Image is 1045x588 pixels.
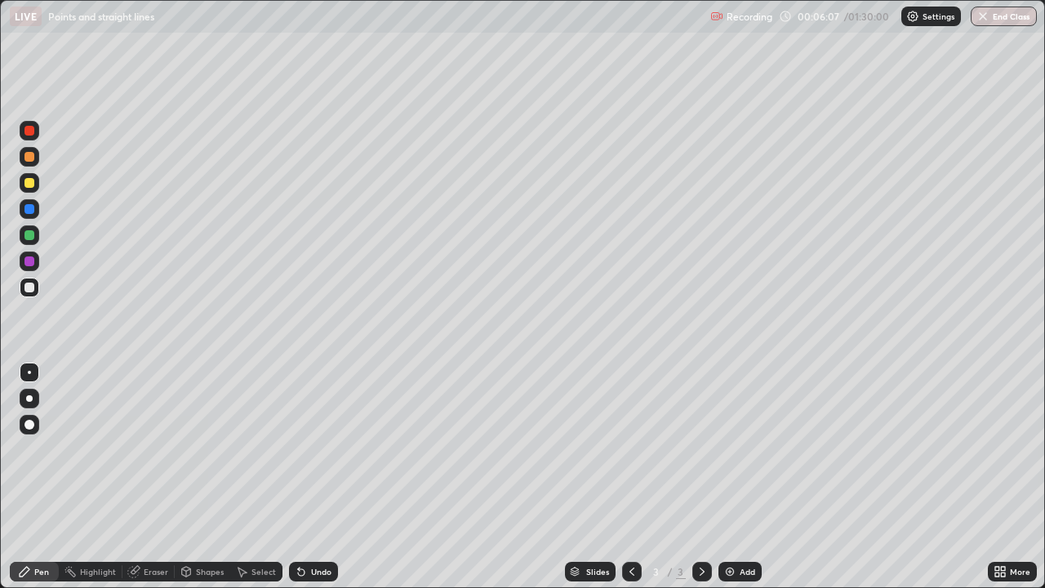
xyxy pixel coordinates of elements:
div: More [1010,568,1030,576]
div: Eraser [144,568,168,576]
div: 3 [676,564,686,579]
p: Settings [923,12,954,20]
div: Highlight [80,568,116,576]
p: Points and straight lines [48,10,154,23]
img: class-settings-icons [906,10,919,23]
div: Shapes [196,568,224,576]
div: Pen [34,568,49,576]
img: recording.375f2c34.svg [710,10,723,23]
button: End Class [971,7,1037,26]
div: 3 [648,567,665,577]
div: Select [251,568,276,576]
div: Slides [586,568,609,576]
div: / [668,567,673,577]
div: Add [740,568,755,576]
img: add-slide-button [723,565,736,578]
p: LIVE [15,10,37,23]
p: Recording [727,11,772,23]
div: Undo [311,568,331,576]
img: end-class-cross [976,10,989,23]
